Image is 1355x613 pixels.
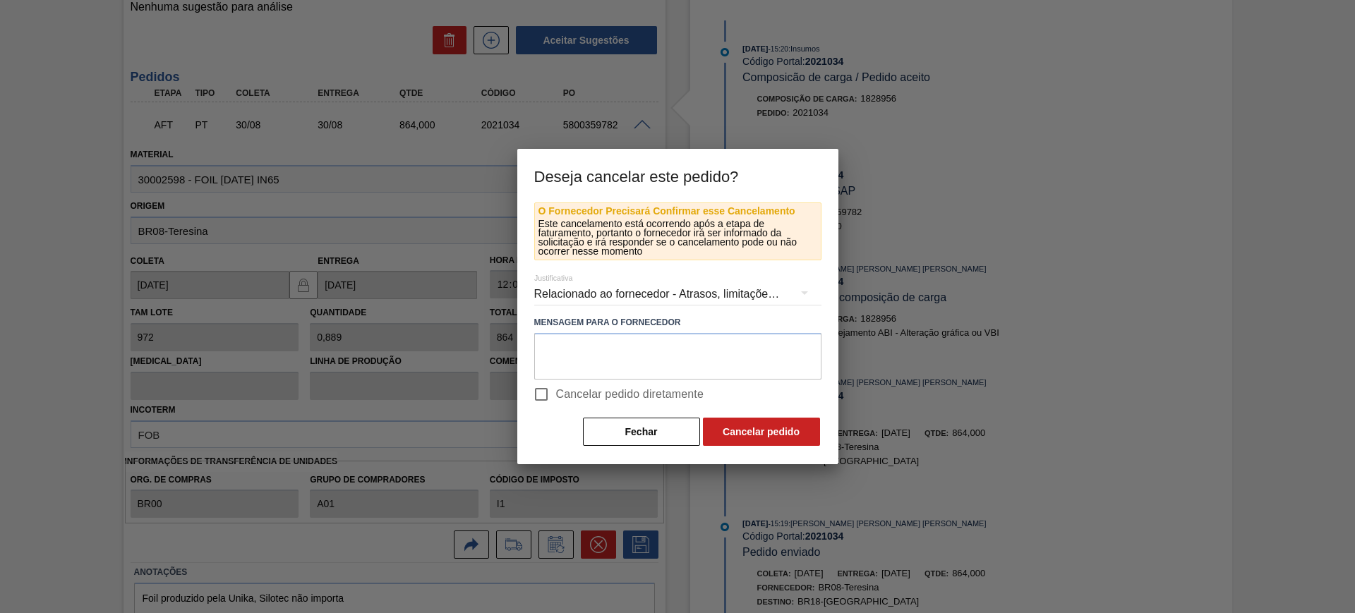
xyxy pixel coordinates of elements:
[538,219,817,256] p: Este cancelamento está ocorrendo após a etapa de faturamento, portanto o fornecedor irá ser infor...
[517,149,838,202] h3: Deseja cancelar este pedido?
[538,207,817,216] p: O Fornecedor Precisará Confirmar esse Cancelamento
[534,274,821,314] div: Relacionado ao fornecedor - Atrasos, limitações de capacidade, etc.
[703,418,820,446] button: Cancelar pedido
[583,418,700,446] button: Fechar
[556,386,704,403] span: Cancelar pedido diretamente
[534,312,821,333] label: Mensagem para o Fornecedor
